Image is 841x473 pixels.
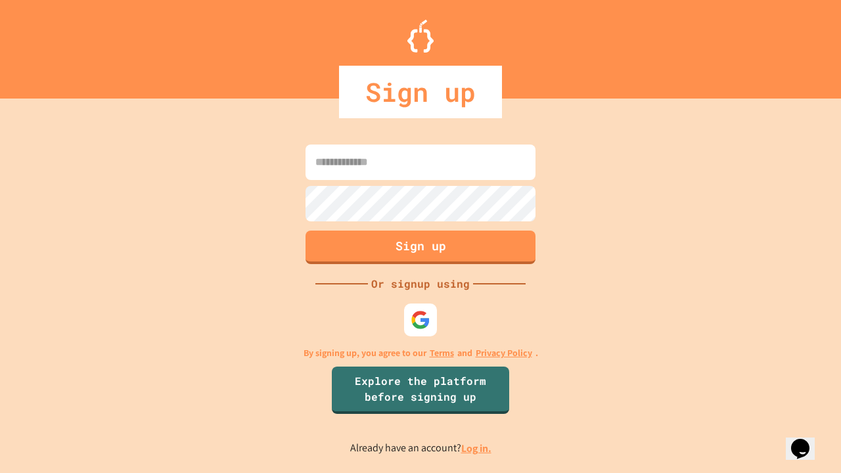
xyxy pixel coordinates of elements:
[332,367,509,414] a: Explore the platform before signing up
[430,346,454,360] a: Terms
[306,231,535,264] button: Sign up
[411,310,430,330] img: google-icon.svg
[786,420,828,460] iframe: chat widget
[304,346,538,360] p: By signing up, you agree to our and .
[350,440,491,457] p: Already have an account?
[339,66,502,118] div: Sign up
[461,441,491,455] a: Log in.
[407,20,434,53] img: Logo.svg
[476,346,532,360] a: Privacy Policy
[368,276,473,292] div: Or signup using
